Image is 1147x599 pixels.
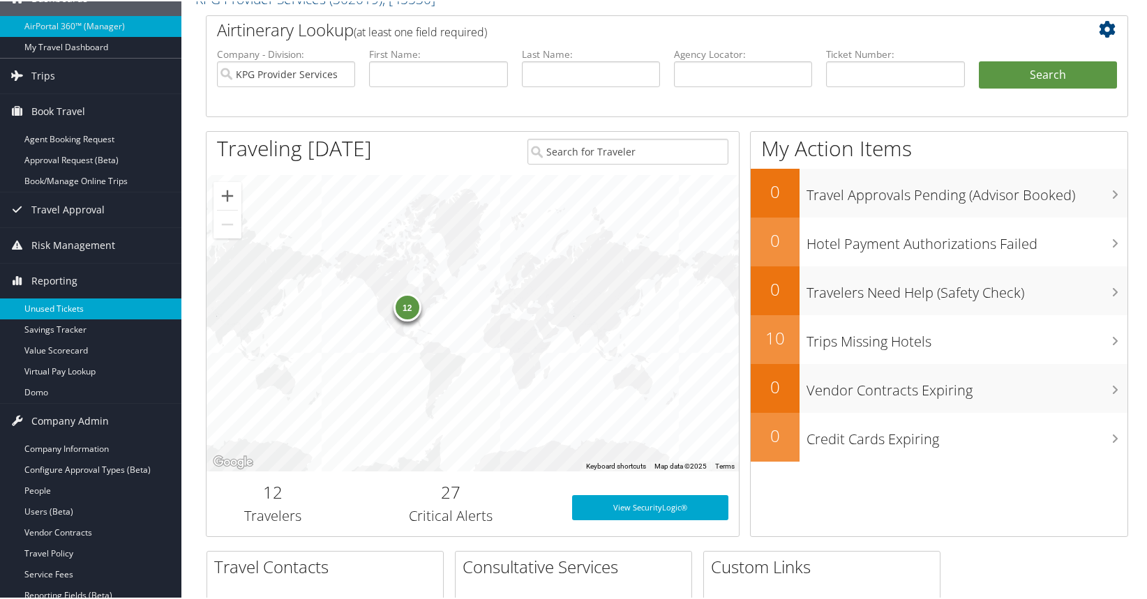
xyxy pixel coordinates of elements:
h2: 0 [751,374,800,397]
h3: Travel Approvals Pending (Advisor Booked) [807,177,1127,204]
label: Ticket Number: [826,46,964,60]
a: 0Credit Cards Expiring [751,411,1127,460]
h2: 12 [217,479,329,503]
button: Zoom in [213,181,241,208]
h2: 0 [751,179,800,202]
img: Google [210,452,256,470]
h2: Consultative Services [463,554,691,577]
h3: Vendor Contracts Expiring [807,372,1127,399]
h3: Trips Missing Hotels [807,324,1127,350]
h1: My Action Items [751,132,1127,162]
label: Company - Division: [217,46,355,60]
input: Search for Traveler [527,137,728,163]
h1: Traveling [DATE] [217,132,372,162]
button: Keyboard shortcuts [586,460,646,470]
span: Book Travel [31,93,85,128]
span: Risk Management [31,227,115,261]
span: Travel Approval [31,191,105,226]
a: 0Travelers Need Help (Safety Check) [751,265,1127,314]
a: 0Travel Approvals Pending (Advisor Booked) [751,167,1127,216]
h3: Critical Alerts [350,505,551,524]
div: 12 [393,292,421,320]
button: Zoom out [213,209,241,237]
span: (at least one field required) [354,23,487,38]
h2: 0 [751,276,800,300]
a: View SecurityLogic® [572,494,728,519]
span: Reporting [31,262,77,297]
label: Agency Locator: [674,46,812,60]
a: 0Vendor Contracts Expiring [751,363,1127,411]
a: 10Trips Missing Hotels [751,314,1127,363]
h3: Travelers [217,505,329,524]
a: Open this area in Google Maps (opens a new window) [210,452,256,470]
h2: Travel Contacts [214,554,443,577]
h2: Airtinerary Lookup [217,17,1040,40]
h2: Custom Links [711,554,940,577]
a: 0Hotel Payment Authorizations Failed [751,216,1127,265]
a: Terms (opens in new tab) [715,461,735,469]
button: Search [979,60,1117,88]
h3: Hotel Payment Authorizations Failed [807,226,1127,252]
span: Trips [31,57,55,92]
h2: 27 [350,479,551,503]
h2: 10 [751,325,800,349]
label: First Name: [369,46,507,60]
label: Last Name: [522,46,660,60]
h2: 0 [751,227,800,251]
h2: 0 [751,423,800,446]
h3: Travelers Need Help (Safety Check) [807,275,1127,301]
h3: Credit Cards Expiring [807,421,1127,448]
span: Company Admin [31,402,109,437]
span: Map data ©2025 [654,461,707,469]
